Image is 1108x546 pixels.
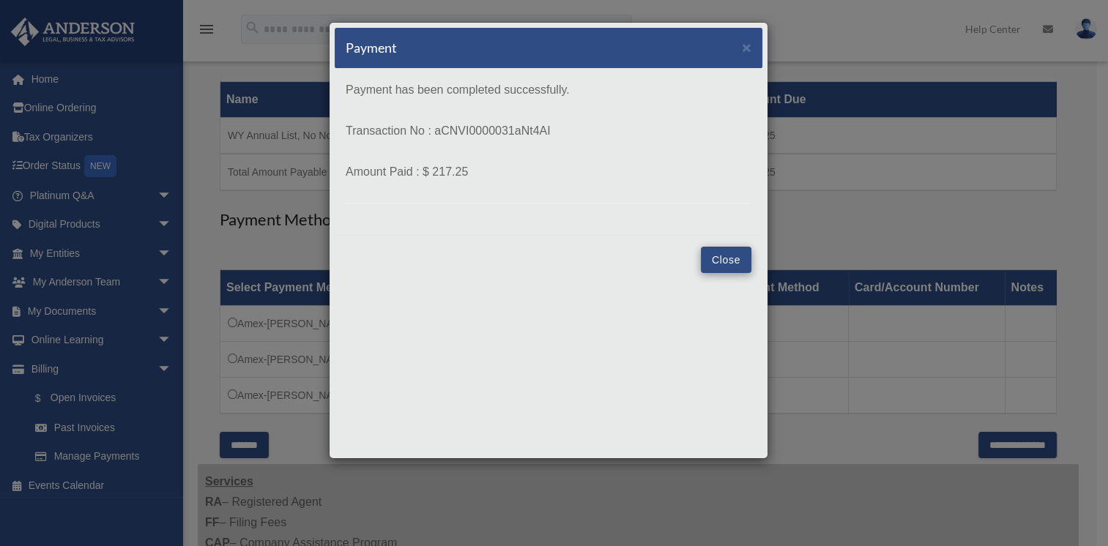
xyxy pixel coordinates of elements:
[346,162,751,182] p: Amount Paid : $ 217.25
[701,247,751,273] button: Close
[346,39,397,57] h5: Payment
[742,40,751,55] button: Close
[346,121,751,141] p: Transaction No : aCNVI0000031aNt4AI
[742,39,751,56] span: ×
[346,80,751,100] p: Payment has been completed successfully.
